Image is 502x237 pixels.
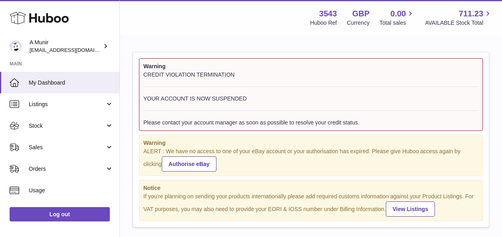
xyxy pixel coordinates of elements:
a: 711.23 AVAILABLE Stock Total [425,8,492,27]
div: CREDIT VIOLATION TERMINATION YOUR ACCOUNT IS NOW SUSPENDED Please contact your account manager as... [143,71,478,126]
div: Huboo Ref [310,19,337,27]
span: 711.23 [459,8,483,19]
a: 0.00 Total sales [379,8,415,27]
a: View Listings [386,201,435,217]
span: [EMAIL_ADDRESS][DOMAIN_NAME] [30,47,117,53]
span: Total sales [379,19,415,27]
span: Listings [29,101,105,108]
span: Sales [29,144,105,151]
strong: Warning [143,63,478,70]
span: Orders [29,165,105,173]
span: AVAILABLE Stock Total [425,19,492,27]
strong: Warning [143,139,478,147]
img: internalAdmin-3543@internal.huboo.com [10,40,22,52]
span: Stock [29,122,105,130]
a: Log out [10,207,110,221]
div: A Munir [30,39,101,54]
a: Authorise eBay [162,156,216,172]
strong: Notice [143,184,478,192]
strong: GBP [352,8,369,19]
span: My Dashboard [29,79,113,87]
span: 0.00 [391,8,406,19]
strong: 3543 [319,8,337,19]
div: Currency [347,19,370,27]
div: ALERT : We have no access to one of your eBay account or your authorisation has expired. Please g... [143,148,478,172]
span: Usage [29,187,113,194]
div: If you're planning on sending your products internationally please add required customs informati... [143,193,478,217]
